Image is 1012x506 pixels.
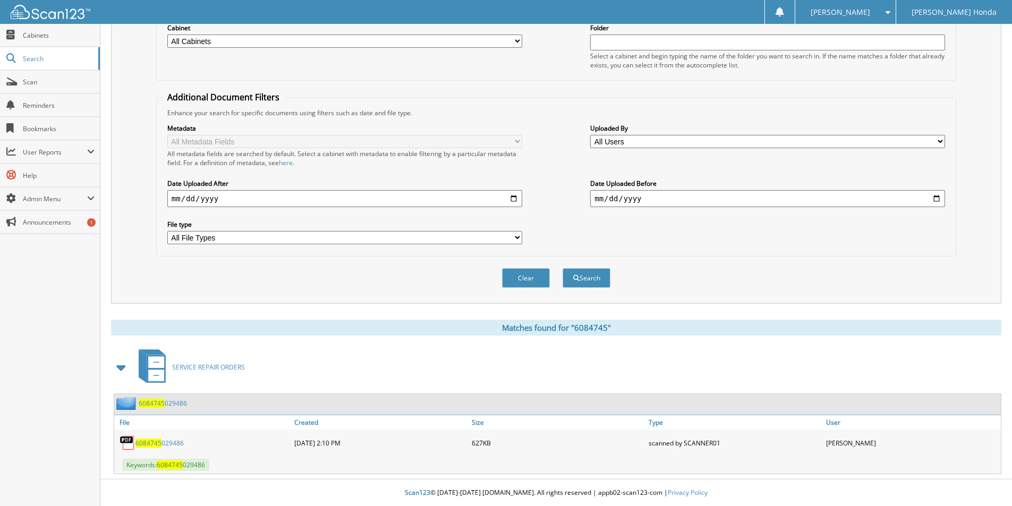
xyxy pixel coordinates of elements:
legend: Additional Document Filters [162,91,285,103]
div: © [DATE]-[DATE] [DOMAIN_NAME]. All rights reserved | appb02-scan123-com | [100,480,1012,506]
div: 1 [87,218,96,227]
div: scanned by SCANNER01 [646,432,823,453]
div: Enhance your search for specific documents using filters such as date and file type. [162,108,950,117]
span: Bookmarks [23,124,95,133]
a: Created [292,415,469,430]
label: Date Uploaded After [167,179,522,188]
a: Privacy Policy [668,488,708,497]
a: here [279,158,293,167]
span: User Reports [23,148,87,157]
span: Scan [23,78,95,87]
span: [PERSON_NAME] Honda [912,9,997,15]
input: start [167,190,522,207]
label: Cabinet [167,23,522,32]
span: Announcements [23,218,95,227]
div: [DATE] 2:10 PM [292,432,469,453]
a: File [114,415,292,430]
label: File type [167,220,522,229]
span: Admin Menu [23,194,87,203]
a: 6084745029486 [139,399,187,408]
button: Clear [502,268,550,288]
div: All metadata fields are searched by default. Select a cabinet with metadata to enable filtering b... [167,149,522,167]
div: Select a cabinet and begin typing the name of the folder you want to search in. If the name match... [590,52,945,70]
span: 6084745 [157,460,183,469]
div: Matches found for "6084745" [111,320,1001,336]
span: 6084745 [139,399,165,408]
span: Help [23,171,95,180]
span: [PERSON_NAME] [811,9,870,15]
span: Reminders [23,101,95,110]
span: Keywords: 029486 [122,459,209,471]
label: Metadata [167,124,522,133]
button: Search [563,268,610,288]
label: Date Uploaded Before [590,179,945,188]
span: Cabinets [23,31,95,40]
a: SERVICE REPAIR ORDERS [132,346,245,388]
span: SERVICE REPAIR ORDERS [172,363,245,372]
img: PDF.png [120,435,135,451]
label: Uploaded By [590,124,945,133]
img: folder2.png [116,397,139,410]
span: Search [23,54,93,63]
label: Folder [590,23,945,32]
span: 6084745 [135,439,161,448]
a: Size [469,415,647,430]
a: 6084745029486 [135,439,184,448]
div: [PERSON_NAME] [823,432,1001,453]
input: end [590,190,945,207]
img: scan123-logo-white.svg [11,5,90,19]
span: Scan123 [405,488,430,497]
div: 627KB [469,432,647,453]
a: User [823,415,1001,430]
a: Type [646,415,823,430]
